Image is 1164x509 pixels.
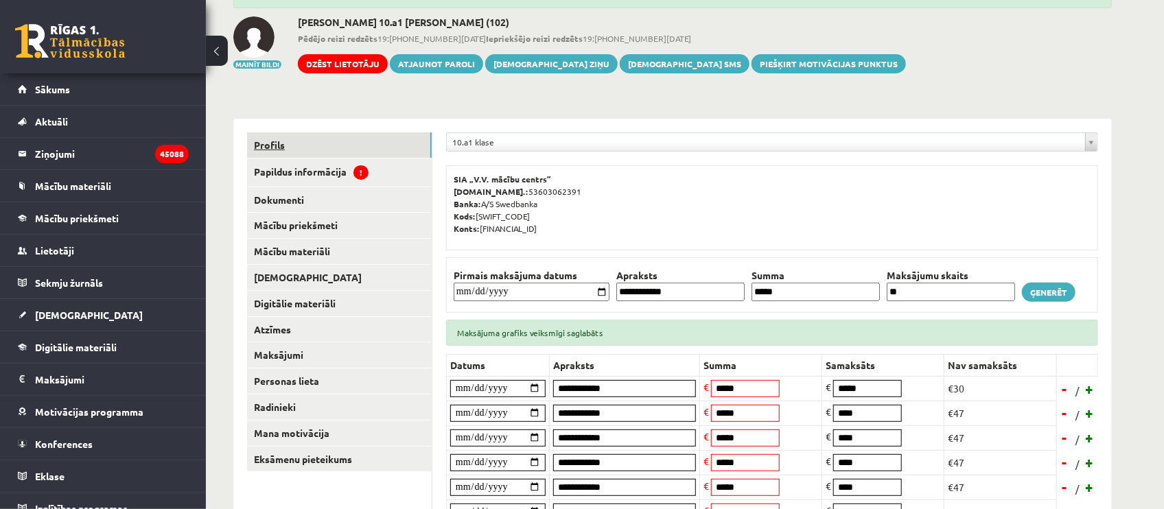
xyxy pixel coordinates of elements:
[454,198,481,209] b: Banka:
[18,170,189,202] a: Mācību materiāli
[826,430,831,442] span: €
[35,309,143,321] span: [DEMOGRAPHIC_DATA]
[826,405,831,418] span: €
[1022,283,1075,302] a: Ģenerēt
[35,115,68,128] span: Aktuāli
[944,475,1057,499] td: €47
[18,331,189,363] a: Digitālie materiāli
[15,24,125,58] a: Rīgas 1. Tālmācības vidusskola
[703,430,709,442] span: €
[247,291,432,316] a: Digitālie materiāli
[247,265,432,290] a: [DEMOGRAPHIC_DATA]
[1058,379,1072,399] a: -
[247,342,432,368] a: Maksājumi
[35,244,74,257] span: Lietotāji
[18,138,189,169] a: Ziņojumi45088
[247,317,432,342] a: Atzīmes
[35,438,93,450] span: Konferences
[35,276,103,289] span: Sekmju žurnāls
[353,165,369,180] span: !
[1058,403,1072,423] a: -
[247,447,432,472] a: Eksāmenu pieteikums
[550,354,700,376] th: Apraksts
[1083,403,1097,423] a: +
[35,364,189,395] legend: Maksājumi
[703,381,709,393] span: €
[454,174,552,185] b: SIA „V.V. mācību centrs”
[944,450,1057,475] td: €47
[703,480,709,492] span: €
[18,460,189,492] a: Eklase
[826,480,831,492] span: €
[247,394,432,420] a: Radinieki
[620,54,749,73] a: [DEMOGRAPHIC_DATA] SMS
[944,354,1057,376] th: Nav samaksāts
[748,268,883,283] th: Summa
[752,54,906,73] a: Piešķirt motivācijas punktus
[18,235,189,266] a: Lietotāji
[1074,407,1081,422] span: /
[1083,452,1097,473] a: +
[35,341,117,353] span: Digitālie materiāli
[703,455,709,467] span: €
[298,16,906,28] h2: [PERSON_NAME] 10.a1 [PERSON_NAME] (102)
[454,173,1091,235] p: 53603062391 A/S Swedbanka [SWIFT_CODE] [FINANCIAL_ID]
[247,239,432,264] a: Mācību materiāli
[298,33,377,44] b: Pēdējo reizi redzēts
[247,132,432,158] a: Profils
[1074,383,1081,398] span: /
[35,405,143,418] span: Motivācijas programma
[826,455,831,467] span: €
[18,428,189,460] a: Konferences
[35,180,111,192] span: Mācību materiāli
[1083,427,1097,448] a: +
[298,54,388,73] a: Dzēst lietotāju
[944,425,1057,450] td: €47
[35,212,119,224] span: Mācību priekšmeti
[447,354,550,376] th: Datums
[298,32,906,45] span: 19:[PHONE_NUMBER][DATE] 19:[PHONE_NUMBER][DATE]
[944,376,1057,401] td: €30
[883,268,1019,283] th: Maksājumu skaits
[35,470,65,482] span: Eklase
[155,145,189,163] i: 45088
[822,354,944,376] th: Samaksāts
[447,133,1097,151] a: 10.a1 klase
[452,133,1080,151] span: 10.a1 klase
[454,223,480,234] b: Konts:
[247,421,432,446] a: Mana motivācija
[247,213,432,238] a: Mācību priekšmeti
[700,354,822,376] th: Summa
[450,268,613,283] th: Pirmais maksājuma datums
[233,16,275,58] img: Dana Blaumane
[233,60,281,69] button: Mainīt bildi
[446,320,1098,346] div: Maksājuma grafiks veiksmīgi saglabāts
[18,396,189,427] a: Motivācijas programma
[454,186,528,197] b: [DOMAIN_NAME].:
[1058,427,1072,448] a: -
[1074,457,1081,471] span: /
[18,299,189,331] a: [DEMOGRAPHIC_DATA]
[703,405,709,418] span: €
[18,267,189,298] a: Sekmju žurnāls
[485,54,618,73] a: [DEMOGRAPHIC_DATA] ziņu
[18,202,189,234] a: Mācību priekšmeti
[826,381,831,393] span: €
[1058,452,1072,473] a: -
[18,106,189,137] a: Aktuāli
[1074,482,1081,496] span: /
[486,33,583,44] b: Iepriekšējo reizi redzēts
[1074,432,1081,447] span: /
[247,368,432,394] a: Personas lieta
[613,268,748,283] th: Apraksts
[247,187,432,213] a: Dokumenti
[1083,477,1097,497] a: +
[944,401,1057,425] td: €47
[1058,477,1072,497] a: -
[18,364,189,395] a: Maksājumi
[390,54,483,73] a: Atjaunot paroli
[35,138,189,169] legend: Ziņojumi
[247,158,432,187] a: Papildus informācija!
[18,73,189,105] a: Sākums
[35,83,70,95] span: Sākums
